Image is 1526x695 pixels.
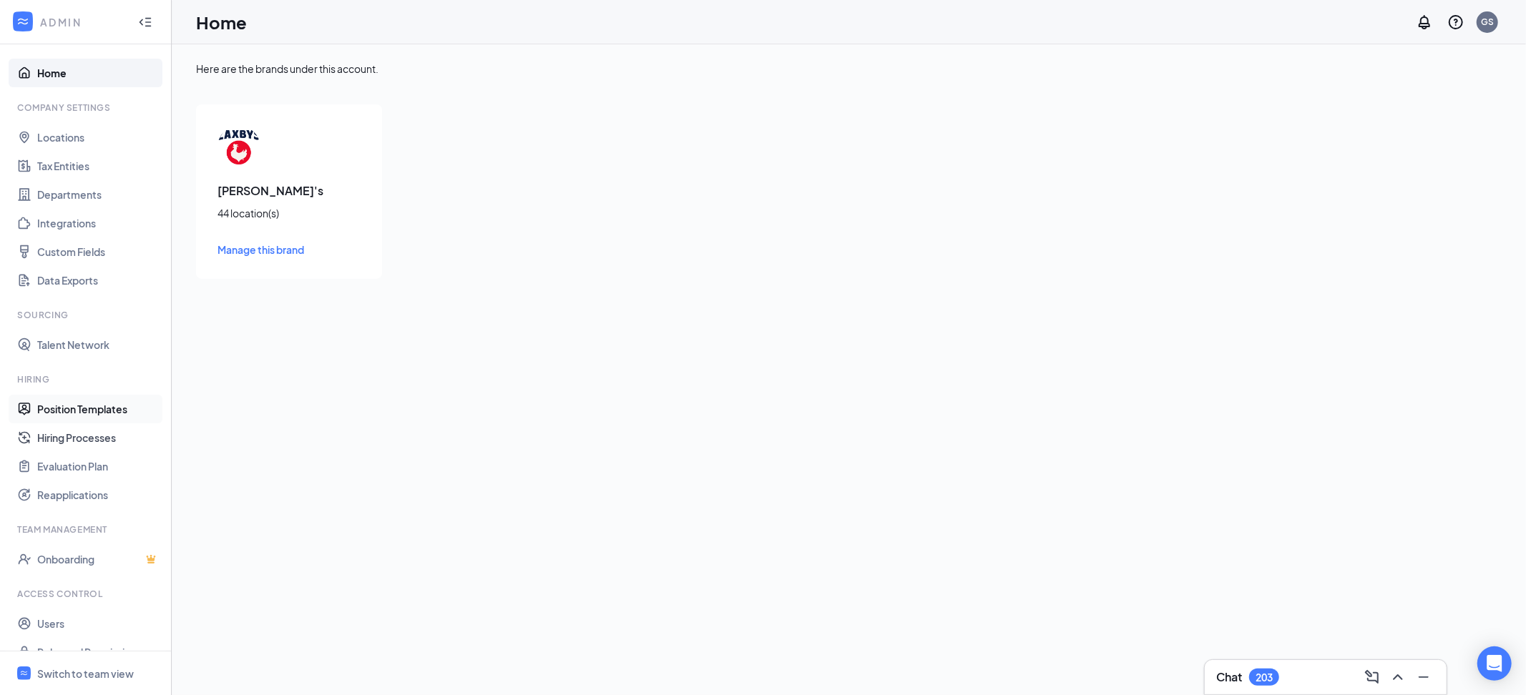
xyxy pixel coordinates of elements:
[217,242,361,257] a: Manage this brand
[17,102,157,114] div: Company Settings
[1481,16,1494,28] div: GS
[37,59,160,87] a: Home
[37,480,160,509] a: Reapplications
[37,666,134,681] div: Switch to team view
[17,523,157,536] div: Team Management
[37,423,160,452] a: Hiring Processes
[196,61,1502,76] div: Here are the brands under this account.
[217,126,260,169] img: Zaxby's logo
[37,180,160,209] a: Departments
[1386,666,1409,689] button: ChevronUp
[1447,14,1464,31] svg: QuestionInfo
[217,183,361,199] h3: [PERSON_NAME]'s
[1361,666,1384,689] button: ComposeMessage
[19,669,29,678] svg: WorkstreamLogo
[37,330,160,359] a: Talent Network
[1389,669,1407,686] svg: ChevronUp
[196,10,247,34] h1: Home
[1416,14,1433,31] svg: Notifications
[37,237,160,266] a: Custom Fields
[1216,669,1242,685] h3: Chat
[1256,671,1273,684] div: 203
[37,123,160,152] a: Locations
[37,452,160,480] a: Evaluation Plan
[1477,646,1512,681] div: Open Intercom Messenger
[17,373,157,385] div: Hiring
[37,209,160,237] a: Integrations
[37,638,160,666] a: Roles and Permissions
[37,395,160,423] a: Position Templates
[37,152,160,180] a: Tax Entities
[1415,669,1432,686] svg: Minimize
[138,15,152,29] svg: Collapse
[40,15,125,29] div: ADMIN
[217,243,304,256] span: Manage this brand
[16,14,30,29] svg: WorkstreamLogo
[17,309,157,321] div: Sourcing
[17,588,157,600] div: Access control
[37,266,160,295] a: Data Exports
[37,609,160,638] a: Users
[1412,666,1435,689] button: Minimize
[37,545,160,573] a: OnboardingCrown
[217,206,361,220] div: 44 location(s)
[1364,669,1381,686] svg: ComposeMessage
